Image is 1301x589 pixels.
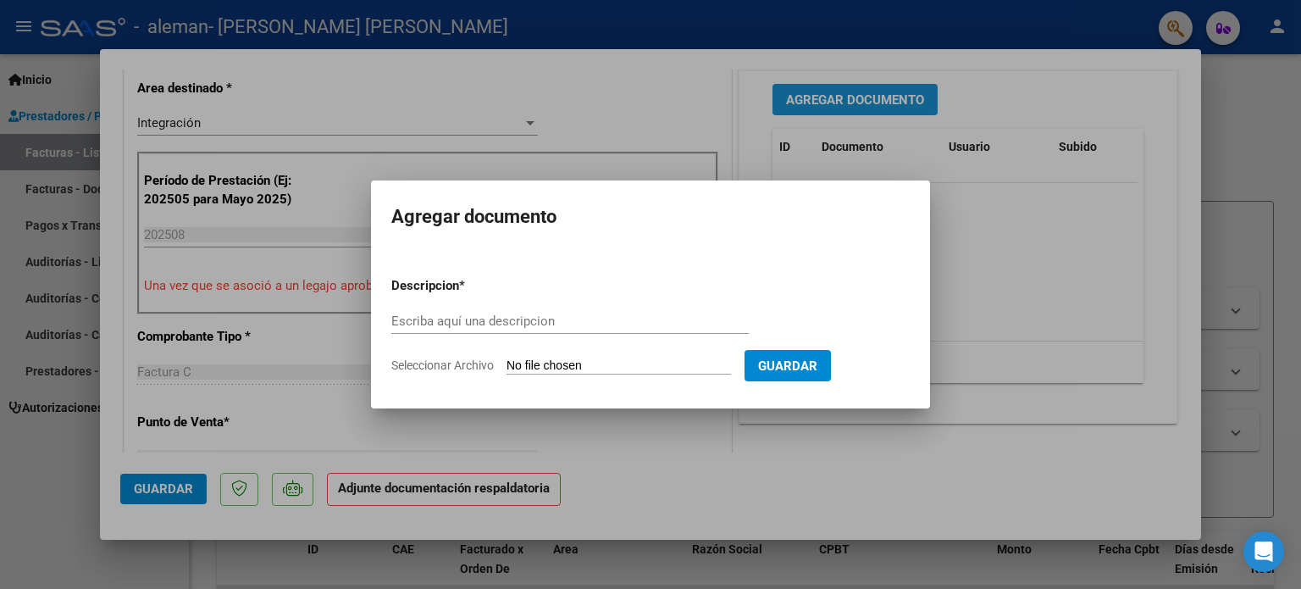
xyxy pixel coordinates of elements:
[745,350,831,381] button: Guardar
[1243,531,1284,572] div: Open Intercom Messenger
[391,358,494,372] span: Seleccionar Archivo
[391,201,910,233] h2: Agregar documento
[758,358,817,374] span: Guardar
[391,276,547,296] p: Descripcion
